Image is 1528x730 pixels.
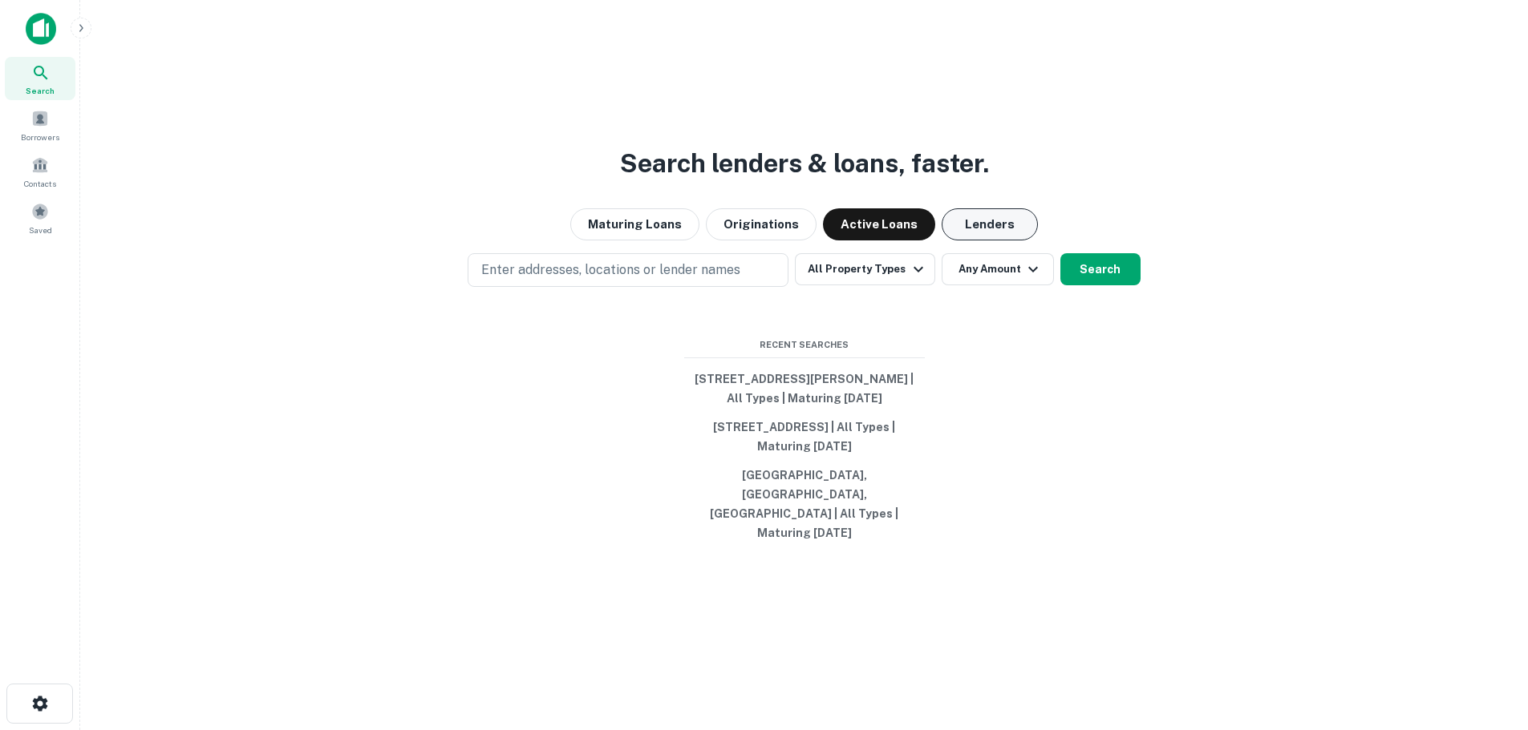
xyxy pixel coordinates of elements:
img: capitalize-icon.png [26,13,56,45]
button: Lenders [942,208,1038,240]
a: Contacts [5,150,75,193]
button: Maturing Loans [570,208,699,240]
button: [STREET_ADDRESS] | All Types | Maturing [DATE] [684,413,925,461]
a: Borrowers [5,103,75,147]
a: Search [5,57,75,100]
p: Enter addresses, locations or lender names [481,260,740,280]
button: All Property Types [795,253,934,285]
button: Any Amount [942,253,1054,285]
button: [GEOGRAPHIC_DATA], [GEOGRAPHIC_DATA], [GEOGRAPHIC_DATA] | All Types | Maturing [DATE] [684,461,925,547]
iframe: Chat Widget [1448,602,1528,679]
a: Saved [5,196,75,240]
button: Active Loans [823,208,935,240]
span: Recent Searches [684,338,925,352]
span: Borrowers [21,131,59,143]
button: [STREET_ADDRESS][PERSON_NAME] | All Types | Maturing [DATE] [684,365,925,413]
span: Contacts [24,177,56,190]
button: Search [1060,253,1141,285]
button: Originations [706,208,817,240]
button: Enter addresses, locations or lender names [468,253,788,287]
span: Saved [29,224,52,236]
h3: Search lenders & loans, faster. [620,144,989,183]
span: Search [26,84,55,97]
